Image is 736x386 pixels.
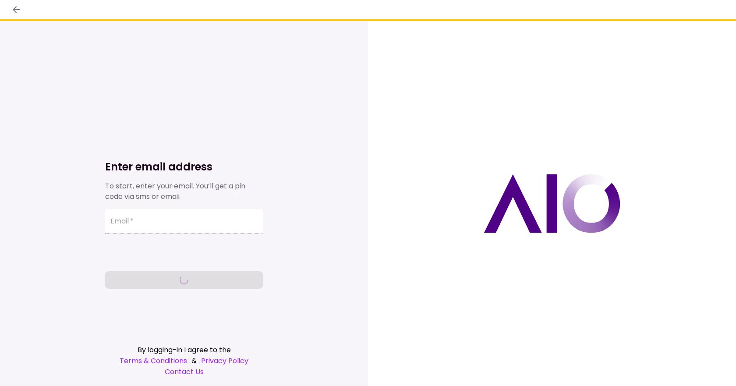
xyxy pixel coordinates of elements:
[9,2,24,17] button: back
[105,344,263,355] div: By logging-in I agree to the
[105,160,263,174] h1: Enter email address
[484,174,620,233] img: AIO logo
[120,355,187,366] a: Terms & Conditions
[105,366,263,377] a: Contact Us
[201,355,248,366] a: Privacy Policy
[105,355,263,366] div: &
[105,181,263,202] div: To start, enter your email. You’ll get a pin code via sms or email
